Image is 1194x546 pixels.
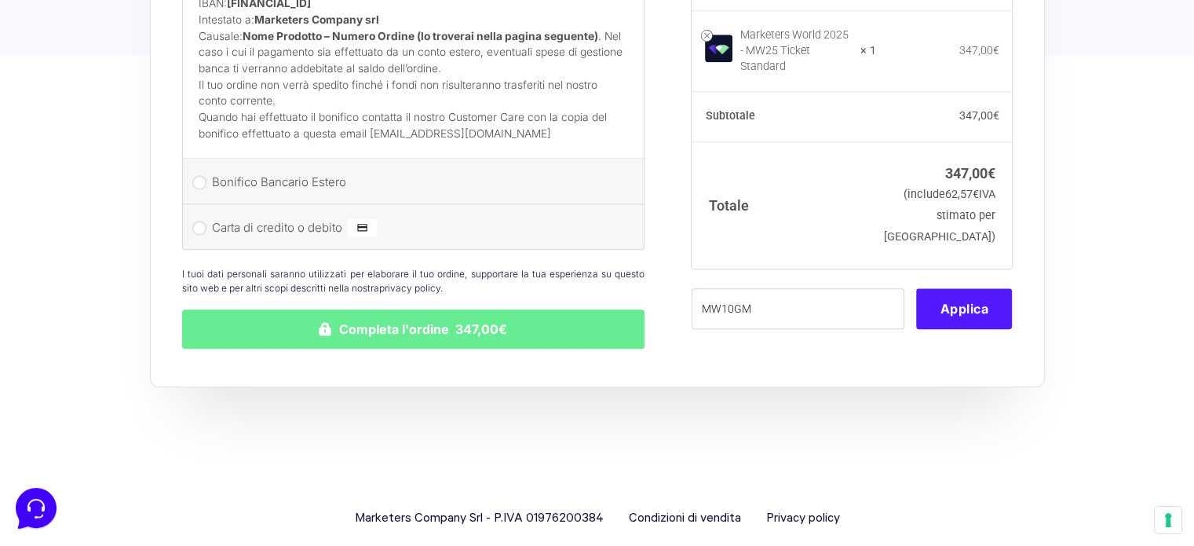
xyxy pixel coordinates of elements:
[254,13,379,26] strong: Marketers Company srl
[705,35,732,63] img: Marketers World 2025 - MW25 Ticket Standard
[102,141,232,154] span: Inizia una conversazione
[992,110,999,123] span: €
[242,423,265,438] p: Aiuto
[25,132,289,163] button: Inizia una conversazione
[958,44,999,57] bdi: 347,00
[205,401,301,438] button: Aiuto
[973,188,979,201] span: €
[958,110,999,123] bdi: 347,00
[199,77,629,109] p: Il tuo ordine non verrà spedito finché i fondi non risulteranno trasferiti nel nostro conto corre...
[692,142,876,269] th: Totale
[692,92,876,142] th: Subtotale
[379,282,440,294] a: privacy policy
[136,423,178,438] p: Messaggi
[766,508,840,530] a: Privacy policy
[75,88,107,119] img: dark
[884,188,995,244] small: (include IVA stimato per [GEOGRAPHIC_DATA])
[199,109,629,141] p: Quando hai effettuato il bonifico contatta il nostro Customer Care con la copia del bonifico effe...
[243,30,598,42] strong: Nome Prodotto – Numero Ordine (lo troverai nella pagina seguente)
[167,195,289,207] a: Apri Centro Assistenza
[355,508,604,530] span: Marketers Company Srl - P.IVA 01976200384
[988,165,995,181] span: €
[945,188,979,201] span: 62,57
[212,170,610,194] label: Bonifico Bancario Estero
[1155,507,1181,533] button: Le tue preferenze relative al consenso per le tecnologie di tracciamento
[109,401,206,438] button: Messaggi
[47,423,74,438] p: Home
[35,229,257,244] input: Cerca un articolo...
[945,165,995,181] bdi: 347,00
[860,43,876,59] strong: × 1
[13,401,109,438] button: Home
[740,27,850,75] div: Marketers World 2025 - MW25 Ticket Standard
[212,216,610,240] label: Carta di credito o debito
[25,195,122,207] span: Trova una risposta
[916,288,1012,329] button: Applica
[348,218,377,236] img: Carta di credito o debito
[25,63,133,75] span: Le tue conversazioni
[629,508,741,530] a: Condizioni di vendita
[13,485,60,532] iframe: Customerly Messenger Launcher
[182,267,645,295] p: I tuoi dati personali saranno utilizzati per elaborare il tuo ordine, supportare la tua esperienz...
[13,13,264,38] h2: Ciao da Marketers 👋
[692,288,904,329] input: Coupon
[182,310,645,349] button: Completa l'ordine 347,00€
[50,88,82,119] img: dark
[992,44,999,57] span: €
[25,88,57,119] img: dark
